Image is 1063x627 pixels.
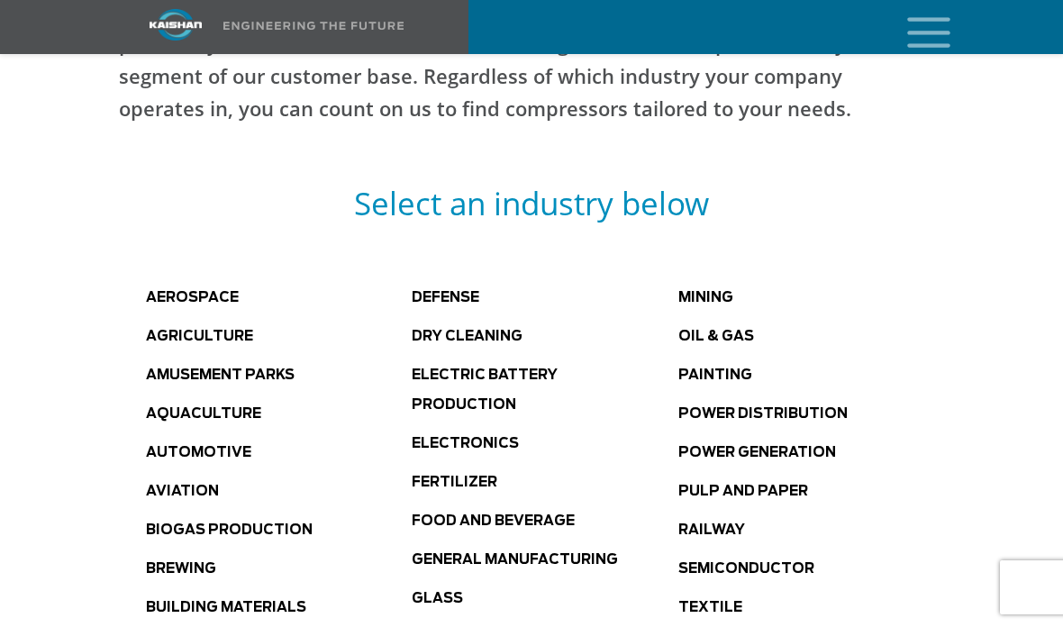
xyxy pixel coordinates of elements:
[146,368,295,382] a: Amusement Parks
[900,12,931,42] a: mobile menu
[108,9,243,41] img: kaishan logo
[678,330,754,343] a: Oil & Gas
[146,330,253,343] a: Agriculture
[146,485,219,498] a: Aviation
[146,523,313,537] a: Biogas production
[412,592,463,605] a: Glass
[678,562,814,576] a: Semiconductor
[412,368,558,412] a: Electric Battery Production
[678,291,733,304] a: Mining
[678,407,848,421] a: Power Distribution
[146,407,261,421] a: Aquaculture
[412,553,618,567] a: General Manufacturing
[412,330,522,343] a: Dry Cleaning
[678,368,752,382] a: Painting
[223,22,404,30] img: Engineering the future
[146,562,216,576] a: Brewing
[678,601,742,614] a: Textile
[412,291,479,304] a: Defense
[412,437,519,450] a: Electronics
[146,446,251,459] a: Automotive
[678,523,745,537] a: Railway
[412,476,497,489] a: Fertilizer
[412,514,575,528] a: Food and Beverage
[119,183,944,223] h5: Select an industry below
[146,291,239,304] a: Aerospace
[146,601,306,614] a: Building Materials
[678,485,808,498] a: Pulp and Paper
[678,446,836,459] a: Power Generation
